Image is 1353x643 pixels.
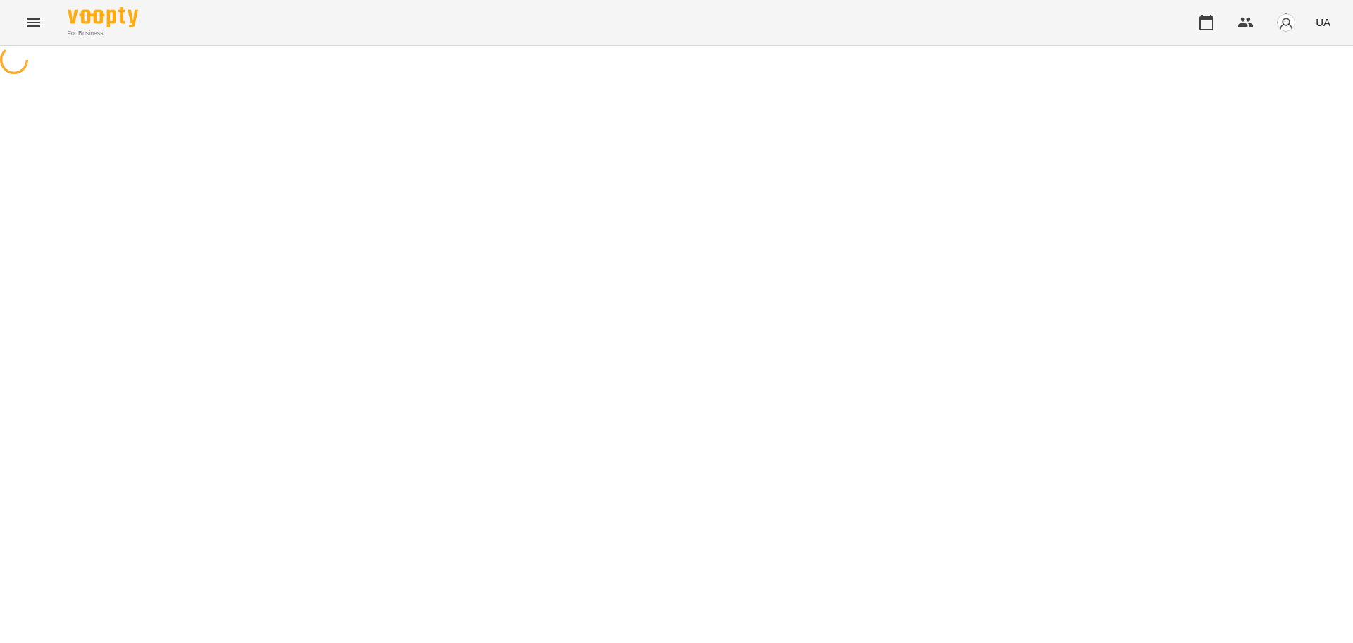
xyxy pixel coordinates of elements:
[17,6,51,39] button: Menu
[68,29,138,38] span: For Business
[68,7,138,27] img: Voopty Logo
[1310,9,1336,35] button: UA
[1316,15,1330,30] span: UA
[1276,13,1296,32] img: avatar_s.png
